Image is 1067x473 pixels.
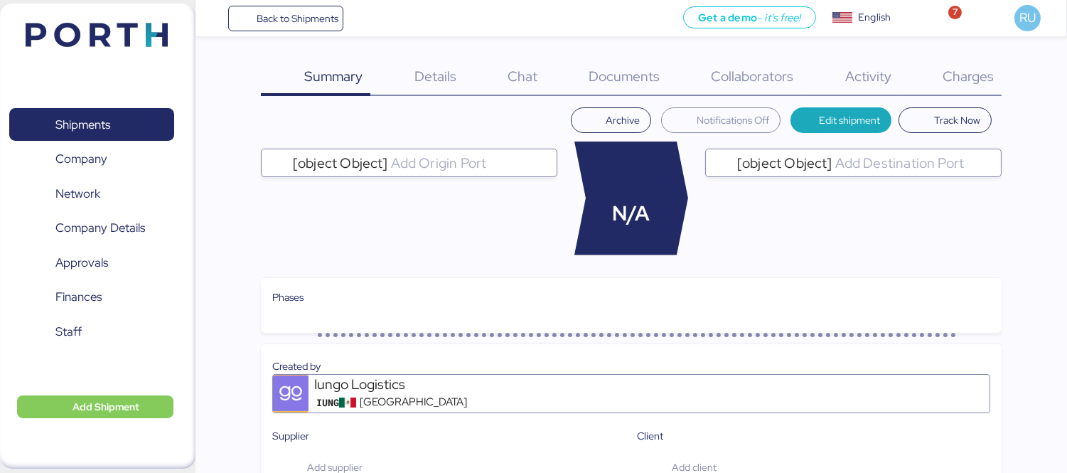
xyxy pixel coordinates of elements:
button: Menu [204,6,228,31]
span: Staff [55,321,82,342]
button: Edit shipment [790,107,892,133]
span: Back to Shipments [257,10,338,27]
span: Company Details [55,218,145,238]
a: Back to Shipments [228,6,344,31]
a: Shipments [9,108,174,141]
span: RU [1019,9,1036,27]
button: Add Shipment [17,395,173,418]
a: Network [9,177,174,210]
div: Iungo Logistics [314,375,485,394]
div: Phases [272,289,990,305]
button: Archive [571,107,652,133]
span: Shipments [55,115,110,135]
span: Chat [508,67,537,85]
span: Track Now [934,112,980,129]
span: Finances [55,287,102,307]
span: Activity [845,67,891,85]
span: Summary [304,67,363,85]
span: Notifications Off [697,112,769,129]
span: [object Object] [293,156,388,169]
input: [object Object] [388,154,551,171]
span: Collaborators [711,67,793,85]
a: Company [9,143,174,176]
a: Company Details [9,212,174,245]
span: Edit shipment [819,112,880,129]
span: Network [55,184,100,204]
a: Finances [9,281,174,314]
span: Charges [943,67,994,85]
span: Approvals [55,253,108,273]
button: Notifications Off [661,107,781,133]
button: Track Now [899,107,992,133]
span: Add Shipment [73,398,139,415]
span: Company [55,149,107,169]
div: English [858,10,891,25]
span: Documents [589,67,660,85]
div: Created by [272,358,990,374]
span: Details [414,67,456,85]
span: Archive [606,112,640,129]
a: Approvals [9,246,174,279]
input: [object Object] [832,154,995,171]
a: Staff [9,315,174,348]
span: [object Object] [737,156,832,169]
span: [GEOGRAPHIC_DATA] [360,394,467,410]
span: N/A [613,198,650,229]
